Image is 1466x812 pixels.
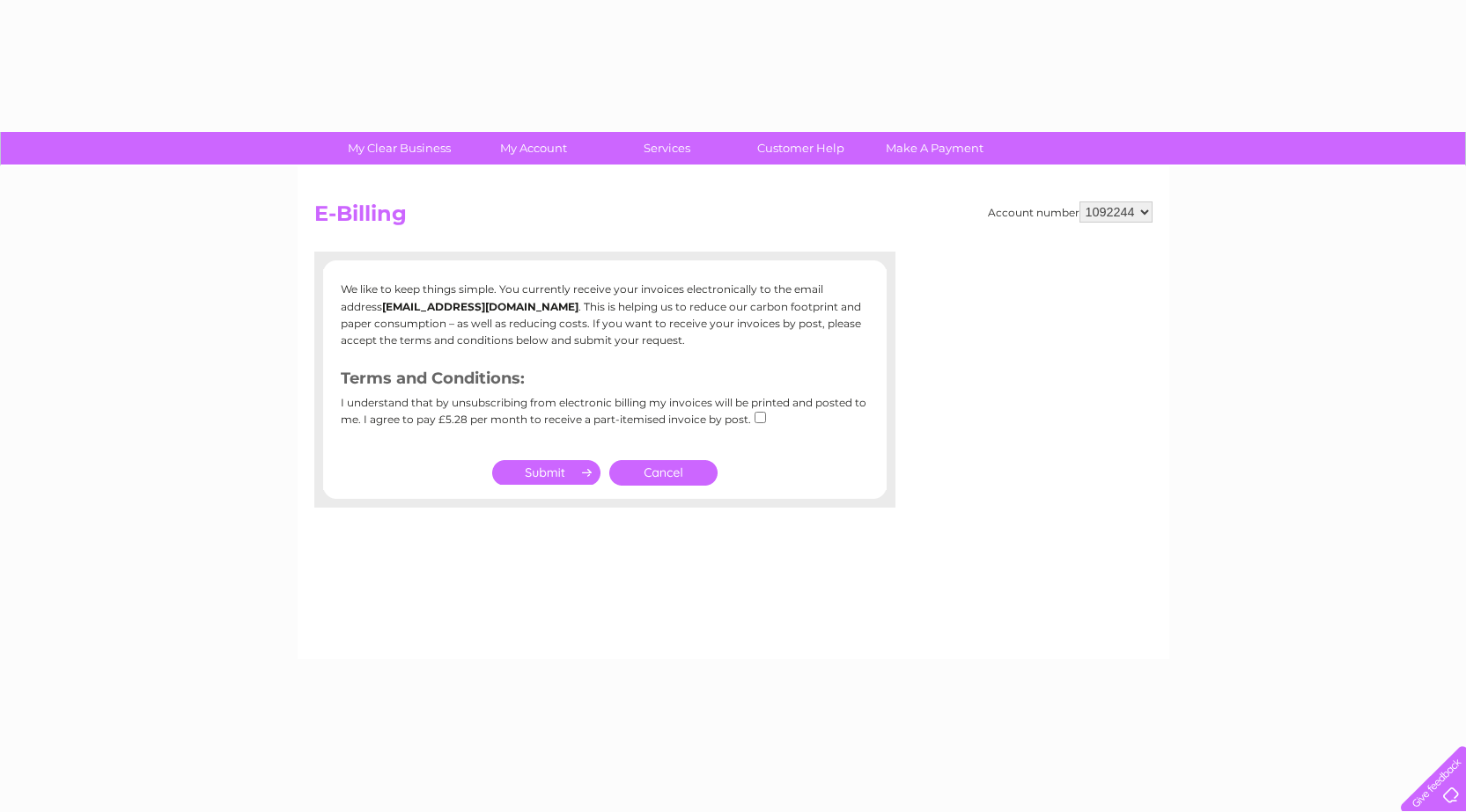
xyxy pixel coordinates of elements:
a: My Clear Business [327,132,472,165]
a: Make A Payment [862,132,1007,165]
a: Customer Help [728,132,873,165]
h2: E-Billing [314,201,1153,235]
b: [EMAIL_ADDRESS][DOMAIN_NAME] [382,300,578,313]
a: Services [594,132,740,165]
input: Submit [492,460,600,485]
div: Account number [988,201,1153,223]
a: Cancel [609,460,718,486]
h3: Terms and Conditions: [341,366,869,397]
div: I understand that by unsubscribing from electronic billing my invoices will be printed and posted... [341,397,869,438]
a: My Account [460,132,606,165]
p: We like to keep things simple. You currently receive your invoices electronically to the email ad... [341,281,869,348]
